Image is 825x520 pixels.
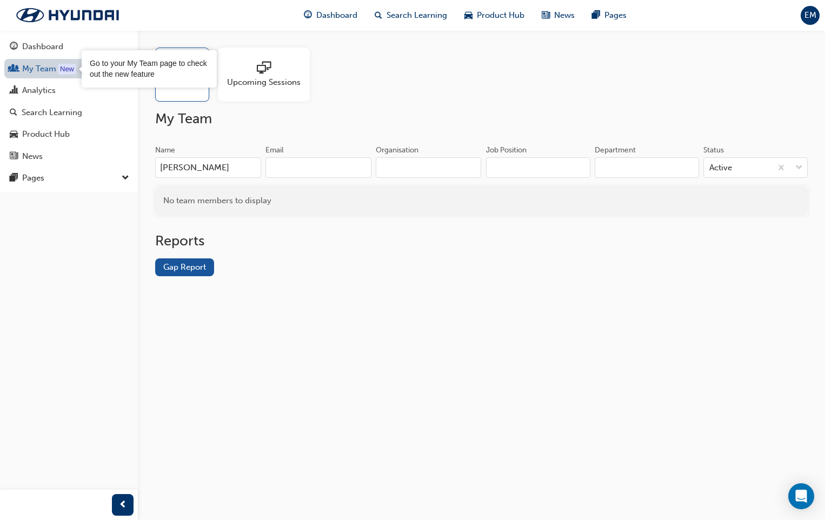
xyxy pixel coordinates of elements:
[22,84,56,97] div: Analytics
[218,48,318,102] a: Upcoming Sessions
[155,232,808,250] h2: Reports
[5,4,130,26] img: Trak
[155,145,175,156] div: Name
[10,152,18,162] span: news-icon
[227,76,301,89] span: Upcoming Sessions
[155,48,218,102] a: My Team
[122,171,129,185] span: down-icon
[554,9,575,22] span: News
[316,9,357,22] span: Dashboard
[10,64,18,74] span: people-icon
[595,157,699,178] input: Department
[376,145,418,156] div: Organisation
[583,4,635,26] a: pages-iconPages
[592,9,600,22] span: pages-icon
[542,9,550,22] span: news-icon
[22,41,63,53] div: Dashboard
[456,4,533,26] a: car-iconProduct Hub
[595,145,636,156] div: Department
[90,58,209,79] div: Go to your My Team page to check out the new feature
[486,145,527,156] div: Job Position
[477,9,524,22] span: Product Hub
[4,168,134,188] button: Pages
[4,103,134,123] a: Search Learning
[22,172,44,184] div: Pages
[4,35,134,168] button: DashboardMy TeamAnalyticsSearch LearningProduct HubNews
[387,9,447,22] span: Search Learning
[795,161,803,175] span: down-icon
[4,59,134,79] a: My Team
[155,157,261,178] input: Name
[119,498,127,512] span: prev-icon
[304,9,312,22] span: guage-icon
[709,162,732,174] div: Active
[155,258,214,276] a: Gap Report
[58,64,76,75] div: Tooltip anchor
[22,106,82,119] div: Search Learning
[295,4,366,26] a: guage-iconDashboard
[22,128,70,141] div: Product Hub
[22,150,43,163] div: News
[375,9,382,22] span: search-icon
[464,9,473,22] span: car-icon
[257,61,271,76] span: sessionType_ONLINE_URL-icon
[788,483,814,509] div: Open Intercom Messenger
[10,42,18,52] span: guage-icon
[10,174,18,183] span: pages-icon
[4,37,134,57] a: Dashboard
[10,108,17,118] span: search-icon
[533,4,583,26] a: news-iconNews
[4,124,134,144] a: Product Hub
[703,145,724,156] div: Status
[604,9,627,22] span: Pages
[265,157,371,178] input: Email
[10,130,18,139] span: car-icon
[265,145,284,156] div: Email
[155,110,808,128] h2: My Team
[486,157,590,178] input: Job Position
[10,86,18,96] span: chart-icon
[376,157,482,178] input: Organisation
[366,4,456,26] a: search-iconSearch Learning
[804,9,816,22] span: EM
[4,81,134,101] a: Analytics
[801,6,820,25] button: EM
[155,186,808,215] div: No team members to display
[4,146,134,166] a: News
